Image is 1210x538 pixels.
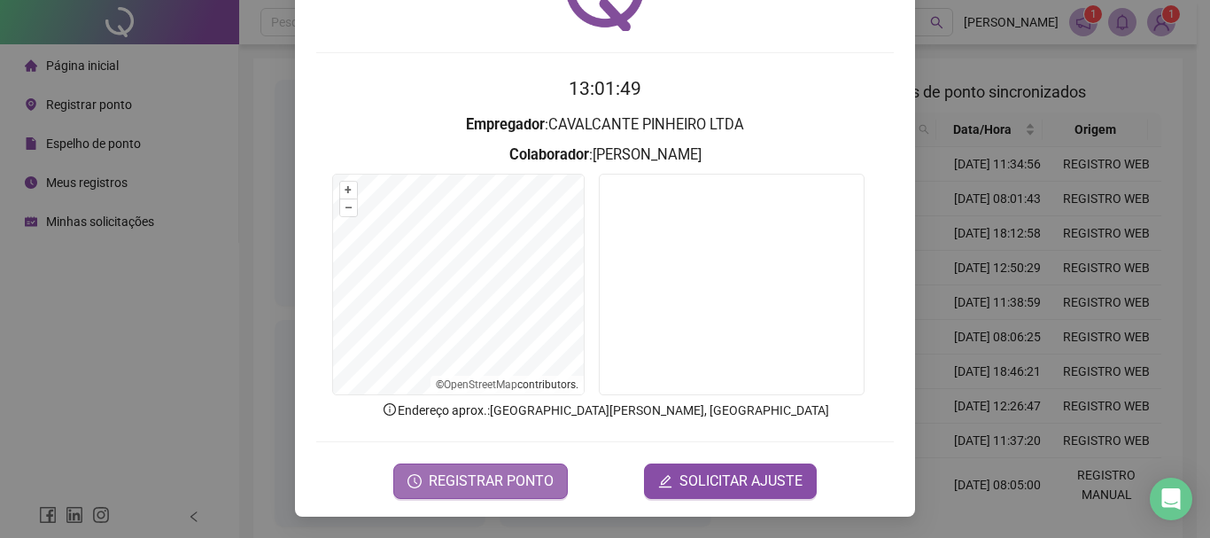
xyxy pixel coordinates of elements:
h3: : CAVALCANTE PINHEIRO LTDA [316,113,894,136]
span: edit [658,474,672,488]
time: 13:01:49 [569,78,641,99]
button: editSOLICITAR AJUSTE [644,464,817,499]
strong: Empregador [466,116,545,133]
h3: : [PERSON_NAME] [316,144,894,167]
strong: Colaborador [509,146,589,163]
span: clock-circle [407,474,422,488]
span: REGISTRAR PONTO [429,471,554,492]
p: Endereço aprox. : [GEOGRAPHIC_DATA][PERSON_NAME], [GEOGRAPHIC_DATA] [316,401,894,420]
a: OpenStreetMap [444,378,517,391]
button: REGISTRAR PONTO [393,464,568,499]
button: + [340,182,357,199]
span: SOLICITAR AJUSTE [679,471,803,492]
button: – [340,199,357,216]
li: © contributors. [436,378,578,391]
span: info-circle [382,402,398,417]
div: Open Intercom Messenger [1150,478,1192,520]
